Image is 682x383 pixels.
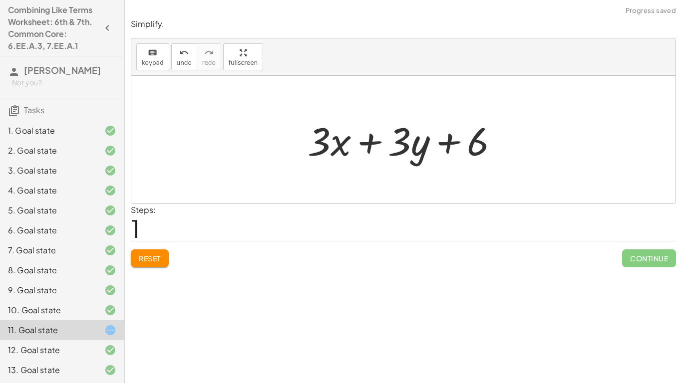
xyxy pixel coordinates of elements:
button: fullscreen [223,43,263,70]
div: 3. Goal state [8,165,88,177]
i: Task finished and correct. [104,185,116,196]
h4: Combining Like Terms Worksheet: 6th & 7th. Common Core: 6.EE.A.3, 7.EE.A.1 [8,4,98,52]
i: Task finished and correct. [104,284,116,296]
div: 11. Goal state [8,324,88,336]
span: Reset [139,254,161,263]
span: undo [177,59,192,66]
i: Task finished and correct. [104,264,116,276]
button: undoundo [171,43,197,70]
span: [PERSON_NAME] [24,64,101,76]
i: Task finished and correct. [104,204,116,216]
span: Progress saved [626,6,676,16]
i: Task started. [104,324,116,336]
i: Task finished and correct. [104,224,116,236]
div: 7. Goal state [8,244,88,256]
div: 9. Goal state [8,284,88,296]
span: fullscreen [229,59,258,66]
i: Task finished and correct. [104,364,116,376]
div: 1. Goal state [8,125,88,137]
p: Simplify. [131,18,676,30]
button: redoredo [197,43,221,70]
label: Steps: [131,204,156,215]
i: Task finished and correct. [104,145,116,157]
span: keypad [142,59,164,66]
i: redo [204,47,214,59]
div: Not you? [12,78,116,88]
span: redo [202,59,216,66]
div: 13. Goal state [8,364,88,376]
div: 6. Goal state [8,224,88,236]
span: Tasks [24,105,44,115]
i: Task finished and correct. [104,244,116,256]
span: 1 [131,213,140,243]
i: keyboard [148,47,157,59]
i: Task finished and correct. [104,344,116,356]
i: Task finished and correct. [104,165,116,177]
div: 10. Goal state [8,304,88,316]
div: 5. Goal state [8,204,88,216]
button: Reset [131,249,169,267]
div: 2. Goal state [8,145,88,157]
div: 8. Goal state [8,264,88,276]
div: 12. Goal state [8,344,88,356]
i: Task finished and correct. [104,304,116,316]
button: keyboardkeypad [136,43,169,70]
i: Task finished and correct. [104,125,116,137]
i: undo [179,47,189,59]
div: 4. Goal state [8,185,88,196]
